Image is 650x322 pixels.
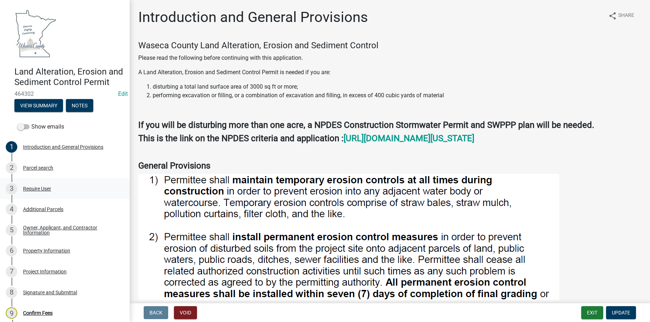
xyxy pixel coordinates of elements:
[344,133,474,143] a: [URL][DOMAIN_NAME][US_STATE]
[174,306,197,319] button: Void
[618,12,634,20] span: Share
[6,162,17,174] div: 2
[138,133,344,143] strong: This is the link on the NPDES criteria and application :
[606,306,636,319] button: Update
[23,248,70,253] div: Property Information
[6,245,17,256] div: 6
[23,290,77,295] div: Signature and Submittal
[14,90,115,97] span: 464302
[23,144,103,149] div: Introduction and General Provisions
[138,54,641,62] p: Please read the following before continuing with this application.
[14,103,63,109] wm-modal-confirm: Summary
[6,307,17,319] div: 9
[138,40,641,51] h4: Waseca County Land Alteration, Erosion and Sediment Control
[23,186,51,191] div: Require User
[6,224,17,236] div: 5
[138,120,594,130] strong: If you will be disturbing more than one acre, a NPDES Construction Stormwater Permit and SWPPP pl...
[6,204,17,215] div: 4
[612,310,630,316] span: Update
[153,91,641,100] li: performing excavation or filling, or a combination of excavation and filling, in excess of 400 cu...
[144,306,168,319] button: Back
[118,90,128,97] a: Edit
[23,310,53,316] div: Confirm Fees
[608,12,617,20] i: share
[6,287,17,298] div: 8
[17,122,64,131] label: Show emails
[153,82,641,91] li: disturbing a total land surface area of 3000 sq ft or more;
[14,99,63,112] button: View Summary
[23,269,67,274] div: Project Information
[6,266,17,277] div: 7
[14,67,124,88] h4: Land Alteration, Erosion and Sediment Control Permit
[23,225,118,235] div: Owner, Applicant, and Contractor Information
[23,207,63,212] div: Additional Parcels
[138,9,368,26] h1: Introduction and General Provisions
[138,68,641,77] p: A Land Alteration, Erosion and Sediment Control Permit is needed if you are:
[138,161,210,171] strong: General Provisions
[118,90,128,97] wm-modal-confirm: Edit Application Number
[602,9,640,23] button: shareShare
[6,183,17,194] div: 3
[14,8,57,59] img: Waseca County, Minnesota
[149,310,162,316] span: Back
[581,306,603,319] button: Exit
[66,99,93,112] button: Notes
[66,103,93,109] wm-modal-confirm: Notes
[23,165,53,170] div: Parcel search
[6,141,17,153] div: 1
